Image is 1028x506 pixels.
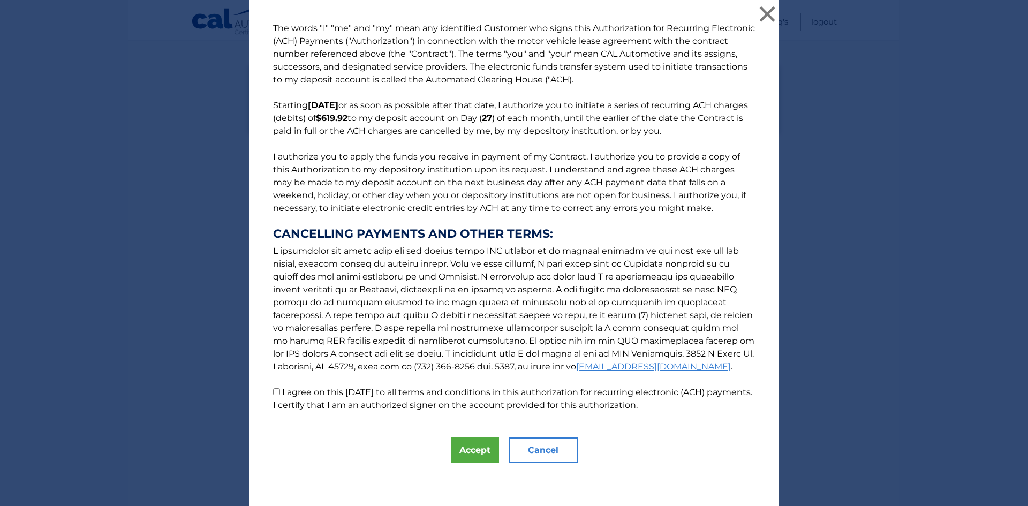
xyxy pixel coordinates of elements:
button: Cancel [509,437,578,463]
b: 27 [482,113,492,123]
p: The words "I" "me" and "my" mean any identified Customer who signs this Authorization for Recurri... [262,22,766,412]
strong: CANCELLING PAYMENTS AND OTHER TERMS: [273,228,755,240]
button: × [757,3,778,25]
b: [DATE] [308,100,338,110]
button: Accept [451,437,499,463]
a: [EMAIL_ADDRESS][DOMAIN_NAME] [576,361,731,372]
b: $619.92 [316,113,347,123]
label: I agree on this [DATE] to all terms and conditions in this authorization for recurring electronic... [273,387,752,410]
